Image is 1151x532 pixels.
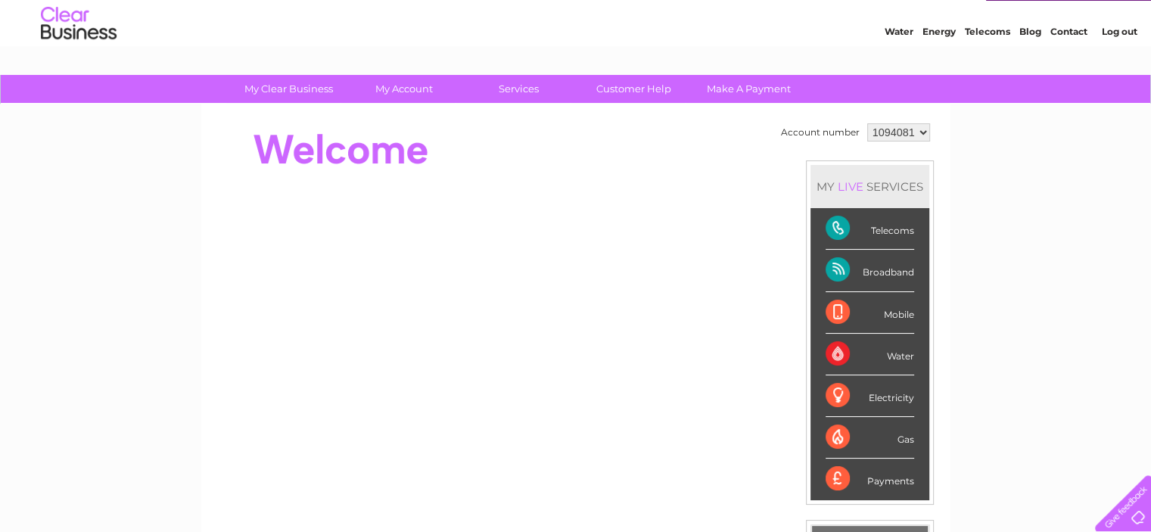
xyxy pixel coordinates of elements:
[40,39,117,86] img: logo.png
[1019,64,1041,76] a: Blog
[885,64,913,76] a: Water
[456,75,581,103] a: Services
[826,417,914,459] div: Gas
[1101,64,1137,76] a: Log out
[226,75,351,103] a: My Clear Business
[826,459,914,499] div: Payments
[866,8,970,26] a: 0333 014 3131
[219,8,934,73] div: Clear Business is a trading name of Verastar Limited (registered in [GEOGRAPHIC_DATA] No. 3667643...
[341,75,466,103] a: My Account
[1050,64,1087,76] a: Contact
[922,64,956,76] a: Energy
[835,179,866,194] div: LIVE
[777,120,863,145] td: Account number
[686,75,811,103] a: Make A Payment
[810,165,929,208] div: MY SERVICES
[826,250,914,291] div: Broadband
[571,75,696,103] a: Customer Help
[965,64,1010,76] a: Telecoms
[826,292,914,334] div: Mobile
[826,375,914,417] div: Electricity
[826,334,914,375] div: Water
[826,208,914,250] div: Telecoms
